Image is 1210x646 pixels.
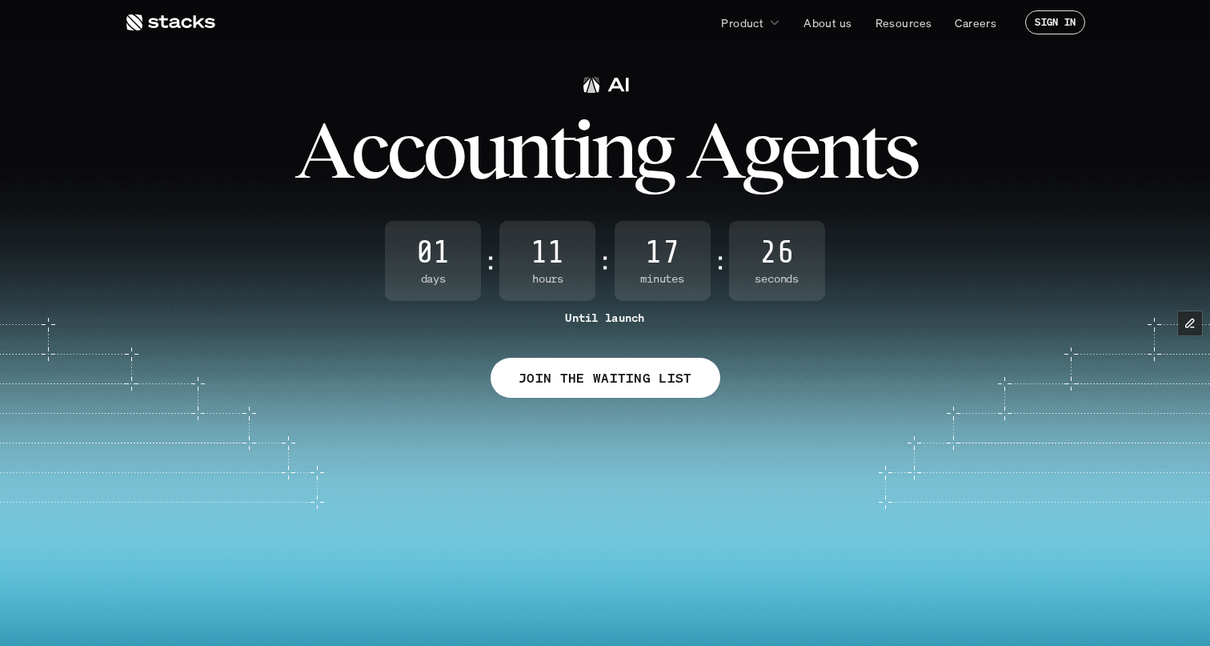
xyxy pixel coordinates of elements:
span: g [634,114,672,186]
strong: : [599,247,611,275]
button: Edit Framer Content [1178,311,1202,335]
span: i [572,114,591,186]
span: u [463,114,506,186]
p: JOIN THE WAITING LIST [519,367,692,390]
span: n [591,114,634,186]
span: o [423,114,463,186]
span: 26 [729,237,825,269]
span: A [294,114,351,186]
span: A [686,114,742,186]
p: Careers [955,14,996,31]
span: Minutes [615,272,711,286]
span: g [742,114,780,186]
span: c [387,114,423,186]
span: e [780,114,817,186]
span: c [351,114,387,186]
span: t [860,114,883,186]
p: Resources [875,14,932,31]
span: Seconds [729,272,825,286]
strong: : [714,247,726,275]
a: Resources [866,8,942,37]
p: SIGN IN [1035,17,1076,28]
a: About us [794,8,861,37]
span: t [549,114,572,186]
span: 11 [499,237,595,269]
span: Hours [499,272,595,286]
p: About us [803,14,851,31]
span: s [883,114,916,186]
span: 01 [385,237,481,269]
span: Days [385,272,481,286]
span: n [506,114,549,186]
a: Careers [945,8,1006,37]
a: SIGN IN [1025,10,1085,34]
p: Product [721,14,763,31]
strong: : [484,247,496,275]
span: n [817,114,860,186]
span: 17 [615,237,711,269]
